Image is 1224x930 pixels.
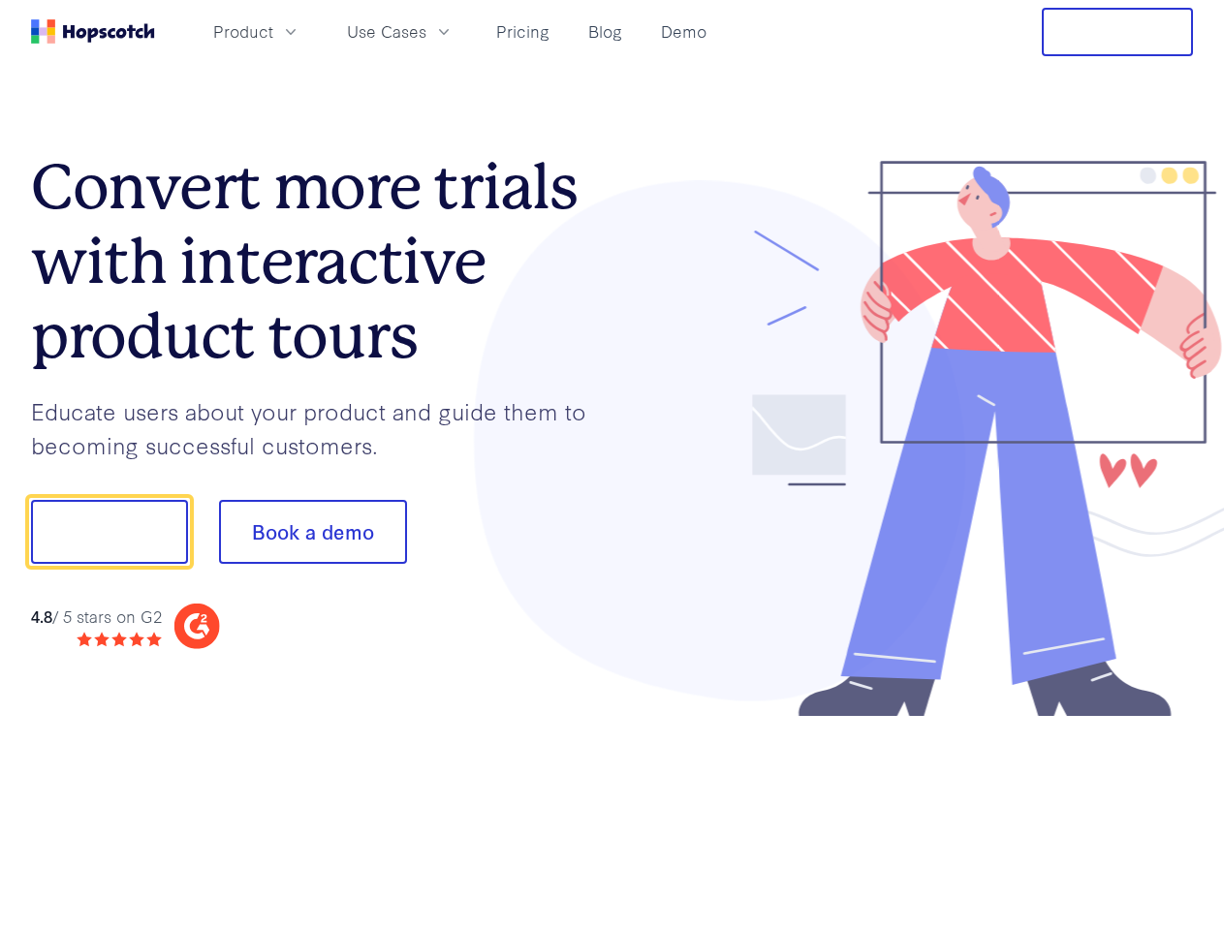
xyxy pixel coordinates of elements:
[31,19,155,44] a: Home
[653,15,714,47] a: Demo
[31,604,52,627] strong: 4.8
[31,150,612,373] h1: Convert more trials with interactive product tours
[581,15,630,47] a: Blog
[31,394,612,461] p: Educate users about your product and guide them to becoming successful customers.
[31,604,162,629] div: / 5 stars on G2
[488,15,557,47] a: Pricing
[213,19,273,44] span: Product
[347,19,426,44] span: Use Cases
[335,15,465,47] button: Use Cases
[219,500,407,564] button: Book a demo
[202,15,312,47] button: Product
[31,500,188,564] button: Show me!
[1042,8,1193,56] button: Free Trial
